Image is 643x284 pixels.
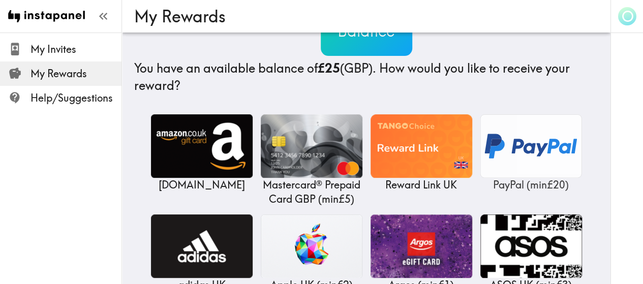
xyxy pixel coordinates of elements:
span: My Rewards [30,67,121,81]
img: PayPal [480,114,582,178]
img: Reward Link UK [371,114,472,178]
p: PayPal ( min £20 ) [480,178,582,192]
b: £25 [318,60,340,76]
h3: My Rewards [134,7,590,26]
a: PayPalPayPal (min£20) [480,114,582,192]
button: O [617,6,637,26]
img: Apple UK [261,214,362,278]
p: Mastercard® Prepaid Card GBP ( min £5 ) [261,178,362,206]
span: Help/Suggestions [30,91,121,105]
img: ASOS UK [480,214,582,278]
span: My Invites [30,42,121,56]
p: [DOMAIN_NAME] [151,178,253,192]
img: Argos [371,214,472,278]
img: adidas UK [151,214,253,278]
a: Reward Link UKReward Link UK [371,114,472,192]
img: Mastercard® Prepaid Card GBP [261,114,362,178]
span: O [622,8,634,25]
h4: You have an available balance of (GBP) . How would you like to receive your reward? [134,60,598,94]
p: Reward Link UK [371,178,472,192]
a: Amazon.co.uk[DOMAIN_NAME] [151,114,253,192]
img: Amazon.co.uk [151,114,253,178]
a: Mastercard® Prepaid Card GBPMastercard® Prepaid Card GBP (min£5) [261,114,362,206]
